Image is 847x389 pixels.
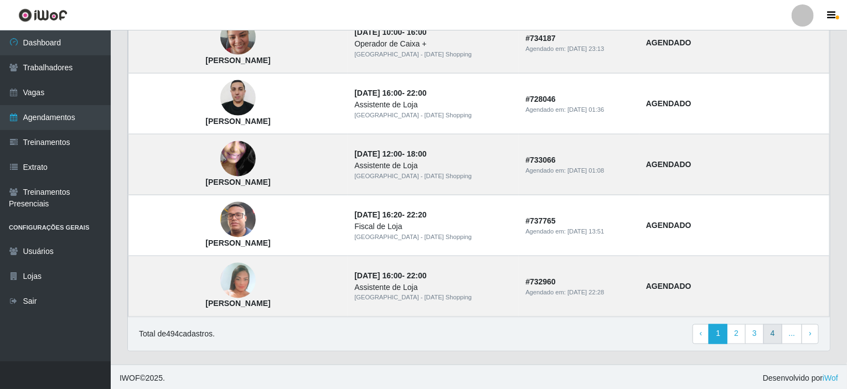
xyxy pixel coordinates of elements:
time: [DATE] 01:08 [567,167,604,174]
div: Fiscal de Loja [354,221,512,232]
span: Desenvolvido por [763,373,838,385]
time: [DATE] 22:28 [567,289,604,295]
a: 3 [745,324,764,344]
img: Claudiano Lourenço de Oliveira [220,189,256,252]
span: IWOF [120,374,140,383]
span: © 2025 . [120,373,165,385]
img: CoreUI Logo [18,8,68,22]
div: [GEOGRAPHIC_DATA] - [DATE] Shopping [354,172,512,181]
img: Gustavo Cassimirio da Silva [220,75,256,122]
time: 18:00 [407,149,427,158]
strong: # 728046 [525,95,556,103]
time: 22:00 [407,89,427,97]
time: [DATE] 01:36 [567,106,604,113]
strong: [PERSON_NAME] [205,56,270,65]
time: [DATE] 13:51 [567,228,604,235]
img: Micaela Bruneza da Silva Alves [220,120,256,199]
div: Agendado em: [525,227,633,236]
div: Agendado em: [525,288,633,297]
strong: # 732960 [525,277,556,286]
time: [DATE] 12:00 [354,149,402,158]
strong: - [354,210,426,219]
div: Agendado em: [525,105,633,115]
strong: AGENDADO [646,282,691,291]
span: ‹ [700,329,703,338]
a: 1 [709,324,727,344]
nav: pagination [693,324,819,344]
strong: AGENDADO [646,38,691,47]
strong: AGENDADO [646,221,691,230]
div: Agendado em: [525,166,633,175]
p: Total de 494 cadastros. [139,329,215,340]
time: [DATE] 23:13 [567,45,604,52]
a: 4 [763,324,782,344]
strong: [PERSON_NAME] [205,299,270,308]
div: Assistente de Loja [354,160,512,172]
strong: [PERSON_NAME] [205,117,270,126]
div: [GEOGRAPHIC_DATA] - [DATE] Shopping [354,50,512,59]
time: [DATE] 16:20 [354,210,402,219]
strong: [PERSON_NAME] [205,178,270,186]
img: Janaína Pereira da Silva [220,255,256,307]
strong: AGENDADO [646,99,691,108]
strong: - [354,149,426,158]
a: iWof [823,374,838,383]
strong: - [354,28,426,37]
strong: - [354,89,426,97]
time: 22:20 [407,210,427,219]
span: › [809,329,812,338]
div: Assistente de Loja [354,282,512,293]
div: [GEOGRAPHIC_DATA] - [DATE] Shopping [354,293,512,303]
div: [GEOGRAPHIC_DATA] - [DATE] Shopping [354,232,512,242]
a: Next [802,324,819,344]
time: [DATE] 16:00 [354,271,402,280]
a: ... [782,324,803,344]
time: [DATE] 10:00 [354,28,402,37]
time: 22:00 [407,271,427,280]
div: Assistente de Loja [354,99,512,111]
time: [DATE] 16:00 [354,89,402,97]
strong: [PERSON_NAME] [205,238,270,247]
time: 16:00 [407,28,427,37]
a: 2 [727,324,746,344]
a: Previous [693,324,710,344]
div: Operador de Caixa + [354,38,512,50]
div: Agendado em: [525,44,633,54]
strong: # 733066 [525,155,556,164]
strong: AGENDADO [646,160,691,169]
strong: - [354,271,426,280]
img: Francisca Sara Oliveira almeida [220,14,256,61]
div: [GEOGRAPHIC_DATA] - [DATE] Shopping [354,111,512,120]
strong: # 734187 [525,34,556,43]
strong: # 737765 [525,216,556,225]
